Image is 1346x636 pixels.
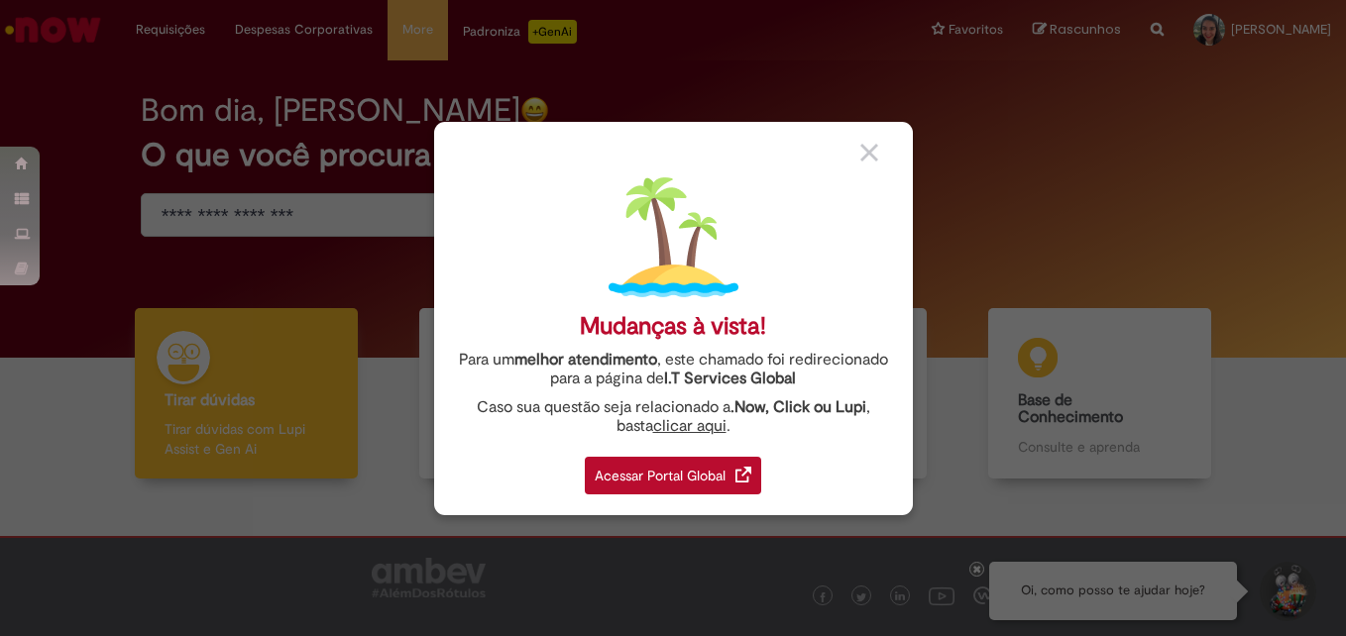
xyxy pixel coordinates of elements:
[449,351,898,388] div: Para um , este chamado foi redirecionado para a página de
[609,172,738,302] img: island.png
[580,312,766,341] div: Mudanças à vista!
[449,398,898,436] div: Caso sua questão seja relacionado a , basta .
[735,467,751,482] img: redirect_link.png
[653,405,727,436] a: clicar aqui
[664,358,796,388] a: I.T Services Global
[860,144,878,161] img: close_button_grey.png
[585,446,761,494] a: Acessar Portal Global
[730,397,866,417] strong: .Now, Click ou Lupi
[585,457,761,494] div: Acessar Portal Global
[514,350,657,370] strong: melhor atendimento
